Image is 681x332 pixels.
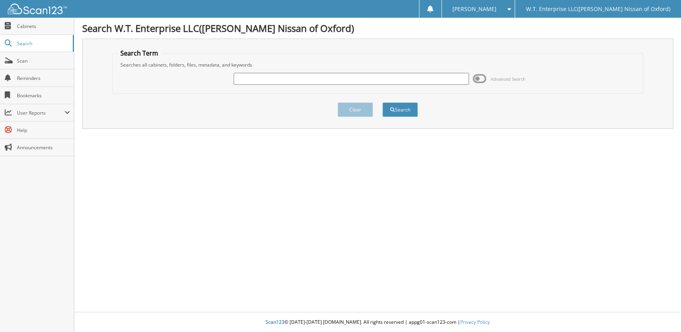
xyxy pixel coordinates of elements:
span: Announcements [17,144,70,151]
button: Clear [338,102,373,117]
span: Scan123 [266,319,284,325]
div: Searches all cabinets, folders, files, metadata, and keywords [116,61,639,68]
button: Search [382,102,418,117]
span: Bookmarks [17,92,70,99]
iframe: Chat Widget [642,294,681,332]
img: scan123-logo-white.svg [8,4,67,14]
span: Search [17,40,69,47]
a: Privacy Policy [460,319,490,325]
span: User Reports [17,109,65,116]
span: Cabinets [17,23,70,30]
span: Scan [17,57,70,64]
span: W.T. Enterprise LLC([PERSON_NAME] Nissan of Oxford) [526,7,670,11]
span: Advanced Search [491,76,526,82]
span: Reminders [17,75,70,82]
div: © [DATE]-[DATE] [DOMAIN_NAME]. All rights reserved | appg01-scan123-com | [74,313,681,332]
span: [PERSON_NAME] [452,7,496,11]
span: Help [17,127,70,134]
h1: Search W.T. Enterprise LLC([PERSON_NAME] Nissan of Oxford) [82,22,673,35]
legend: Search Term [116,49,162,57]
